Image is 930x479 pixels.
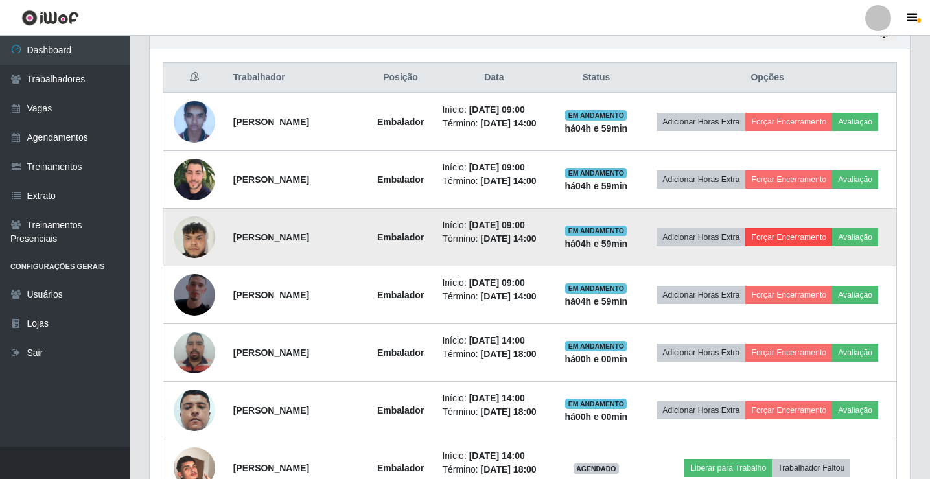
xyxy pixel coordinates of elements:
li: Início: [442,276,546,290]
time: [DATE] 14:00 [469,450,525,461]
time: [DATE] 14:00 [469,335,525,345]
time: [DATE] 14:00 [481,176,537,186]
th: Status [553,63,638,93]
th: Opções [638,63,896,93]
button: Forçar Encerramento [745,401,832,419]
img: 1697820743955.jpeg [174,373,215,447]
strong: há 04 h e 59 min [565,123,628,134]
strong: [PERSON_NAME] [233,290,309,300]
li: Início: [442,334,546,347]
strong: Embalador [377,463,424,473]
button: Avaliação [832,113,878,131]
time: [DATE] 14:00 [469,393,525,403]
li: Início: [442,449,546,463]
span: EM ANDAMENTO [565,341,627,351]
time: [DATE] 14:00 [481,233,537,244]
span: EM ANDAMENTO [565,283,627,294]
li: Início: [442,218,546,232]
time: [DATE] 09:00 [469,162,525,172]
time: [DATE] 14:00 [481,118,537,128]
time: [DATE] 14:00 [481,291,537,301]
time: [DATE] 09:00 [469,104,525,115]
span: EM ANDAMENTO [565,110,627,121]
li: Término: [442,405,546,419]
time: [DATE] 18:00 [481,406,537,417]
strong: há 00 h e 00 min [565,412,628,422]
button: Adicionar Horas Extra [657,344,745,362]
button: Adicionar Horas Extra [657,170,745,189]
th: Trabalhador [226,63,367,93]
li: Término: [442,117,546,130]
strong: Embalador [377,347,424,358]
th: Data [434,63,553,93]
li: Término: [442,290,546,303]
img: 1686264689334.jpeg [174,325,215,380]
button: Trabalhador Faltou [772,459,850,477]
time: [DATE] 09:00 [469,220,525,230]
li: Término: [442,463,546,476]
time: [DATE] 18:00 [481,349,537,359]
button: Avaliação [832,401,878,419]
li: Início: [442,103,546,117]
strong: Embalador [377,290,424,300]
time: [DATE] 09:00 [469,277,525,288]
button: Adicionar Horas Extra [657,228,745,246]
strong: Embalador [377,117,424,127]
li: Término: [442,347,546,361]
strong: Embalador [377,174,424,185]
button: Avaliação [832,286,878,304]
button: Forçar Encerramento [745,286,832,304]
li: Término: [442,232,546,246]
button: Forçar Encerramento [745,344,832,362]
span: EM ANDAMENTO [565,226,627,236]
li: Término: [442,174,546,188]
button: Forçar Encerramento [745,113,832,131]
button: Liberar para Trabalho [684,459,772,477]
button: Adicionar Horas Extra [657,401,745,419]
span: EM ANDAMENTO [565,168,627,178]
strong: [PERSON_NAME] [233,174,309,185]
strong: Embalador [377,232,424,242]
img: 1754597201428.jpeg [174,258,215,332]
span: AGENDADO [574,463,619,474]
strong: há 04 h e 59 min [565,296,628,307]
button: Forçar Encerramento [745,228,832,246]
strong: há 04 h e 59 min [565,181,628,191]
strong: [PERSON_NAME] [233,347,309,358]
th: Posição [367,63,435,93]
button: Avaliação [832,170,878,189]
button: Adicionar Horas Extra [657,113,745,131]
strong: [PERSON_NAME] [233,232,309,242]
button: Forçar Encerramento [745,170,832,189]
strong: há 00 h e 00 min [565,354,628,364]
strong: [PERSON_NAME] [233,117,309,127]
button: Adicionar Horas Extra [657,286,745,304]
img: 1731039194690.jpeg [174,209,215,264]
time: [DATE] 18:00 [481,464,537,474]
strong: há 04 h e 59 min [565,239,628,249]
button: Avaliação [832,344,878,362]
strong: [PERSON_NAME] [233,405,309,415]
li: Início: [442,391,546,405]
img: CoreUI Logo [21,10,79,26]
li: Início: [442,161,546,174]
img: 1683118670739.jpeg [174,154,215,205]
strong: Embalador [377,405,424,415]
strong: [PERSON_NAME] [233,463,309,473]
button: Avaliação [832,228,878,246]
span: EM ANDAMENTO [565,399,627,409]
img: 1673386012464.jpeg [174,95,215,149]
